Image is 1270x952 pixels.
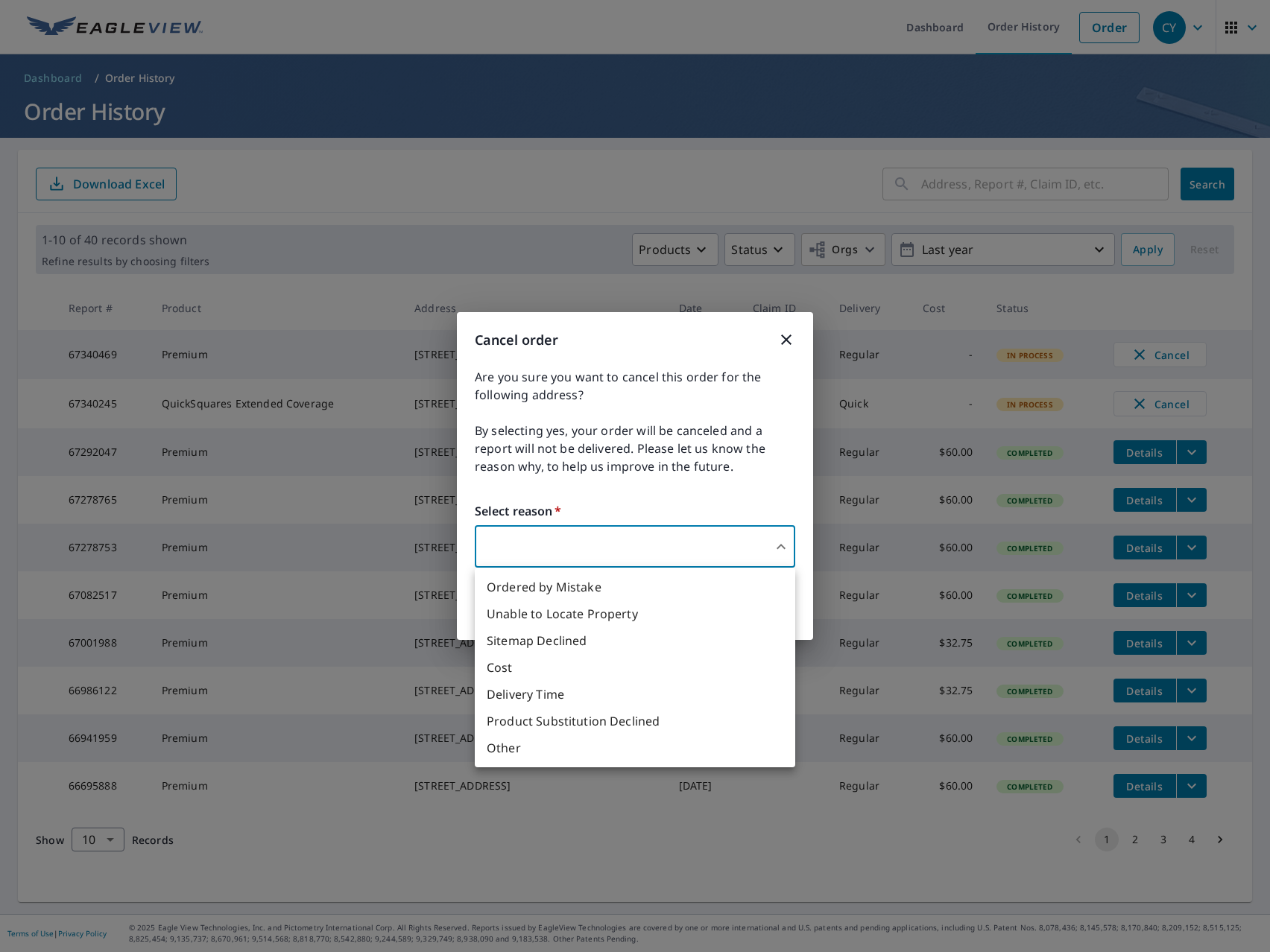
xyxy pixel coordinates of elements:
[475,708,795,734] li: Product Substitution Declined
[475,681,795,708] li: Delivery Time
[475,574,795,600] li: Ordered by Mistake
[475,627,795,654] li: Sitemap Declined
[475,734,795,761] li: Other
[475,654,795,681] li: Cost
[475,600,795,627] li: Unable to Locate Property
